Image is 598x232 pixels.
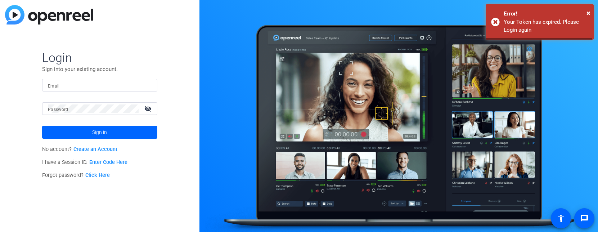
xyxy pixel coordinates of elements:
[42,126,157,139] button: Sign in
[504,10,588,18] div: Error!
[5,5,93,24] img: blue-gradient.svg
[557,214,565,223] mat-icon: accessibility
[85,172,110,178] a: Click Here
[92,123,107,141] span: Sign in
[48,84,60,89] mat-label: Email
[42,159,127,165] span: I have a Session ID.
[586,9,590,17] span: ×
[42,146,117,152] span: No account?
[586,8,590,18] button: Close
[140,103,157,114] mat-icon: visibility_off
[42,50,157,65] span: Login
[89,159,127,165] a: Enter Code Here
[580,214,589,223] mat-icon: message
[42,172,110,178] span: Forgot password?
[48,81,152,90] input: Enter Email Address
[48,107,68,112] mat-label: Password
[73,146,117,152] a: Create an Account
[42,65,157,73] p: Sign into your existing account.
[504,18,588,34] div: Your Token has expired. Please Login again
